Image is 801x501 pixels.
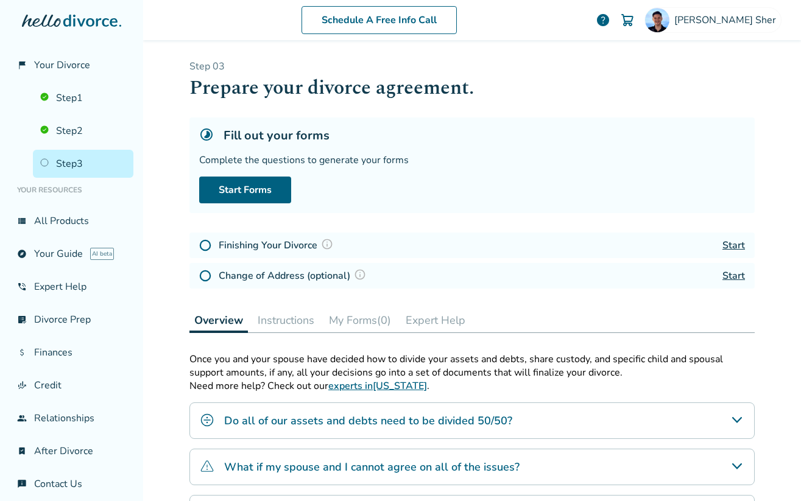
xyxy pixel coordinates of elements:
[90,248,114,260] span: AI beta
[10,240,133,268] a: exploreYour GuideAI beta
[199,270,211,282] img: Not Started
[674,13,781,27] span: [PERSON_NAME] Sher
[328,379,427,393] a: experts in[US_STATE]
[33,84,133,112] a: Step1
[302,6,457,34] a: Schedule A Free Info Call
[17,60,27,70] span: flag_2
[33,117,133,145] a: Step2
[10,470,133,498] a: chat_infoContact Us
[200,413,214,427] img: Do all of our assets and debts need to be divided 50/50?
[324,308,396,332] button: My Forms(0)
[189,449,755,485] div: What if my spouse and I cannot agree on all of the issues?
[189,60,755,73] p: Step 0 3
[722,269,745,282] a: Start
[224,413,512,429] h4: Do all of our assets and debts need to be divided 50/50?
[10,306,133,334] a: list_alt_checkDivorce Prep
[10,371,133,399] a: finance_modeCredit
[354,268,366,281] img: Question Mark
[17,348,27,357] span: attach_money
[740,443,801,501] iframe: Chat Widget
[10,178,133,202] li: Your Resources
[200,459,214,474] img: What if my spouse and I cannot agree on all of the issues?
[10,338,133,366] a: attach_moneyFinances
[596,13,610,27] a: help
[189,352,755,379] p: Once you and your spouse have decided how to divide your assets and debts, share custody, and spe...
[189,379,755,393] p: Need more help? Check out our .
[645,8,669,32] img: Omar Sher
[17,315,27,324] span: list_alt_check
[321,238,333,250] img: Question Mark
[10,51,133,79] a: flag_2Your Divorce
[620,13,635,27] img: Cart
[33,150,133,178] a: Step3
[219,268,370,284] h4: Change of Address (optional)
[219,237,337,253] h4: Finishing Your Divorce
[34,58,90,72] span: Your Divorce
[17,216,27,226] span: view_list
[224,459,520,475] h4: What if my spouse and I cannot agree on all of the issues?
[199,177,291,203] a: Start Forms
[17,446,27,456] span: bookmark_check
[253,308,319,332] button: Instructions
[17,479,27,489] span: chat_info
[189,402,755,439] div: Do all of our assets and debts need to be divided 50/50?
[10,207,133,235] a: view_listAll Products
[17,282,27,292] span: phone_in_talk
[10,273,133,301] a: phone_in_talkExpert Help
[189,73,755,103] h1: Prepare your divorce agreement.
[17,380,27,390] span: finance_mode
[224,127,330,144] h5: Fill out your forms
[10,404,133,432] a: groupRelationships
[189,308,248,333] button: Overview
[10,437,133,465] a: bookmark_checkAfter Divorce
[17,249,27,259] span: explore
[199,153,745,167] div: Complete the questions to generate your forms
[199,239,211,251] img: Not Started
[401,308,470,332] button: Expert Help
[722,239,745,252] a: Start
[17,413,27,423] span: group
